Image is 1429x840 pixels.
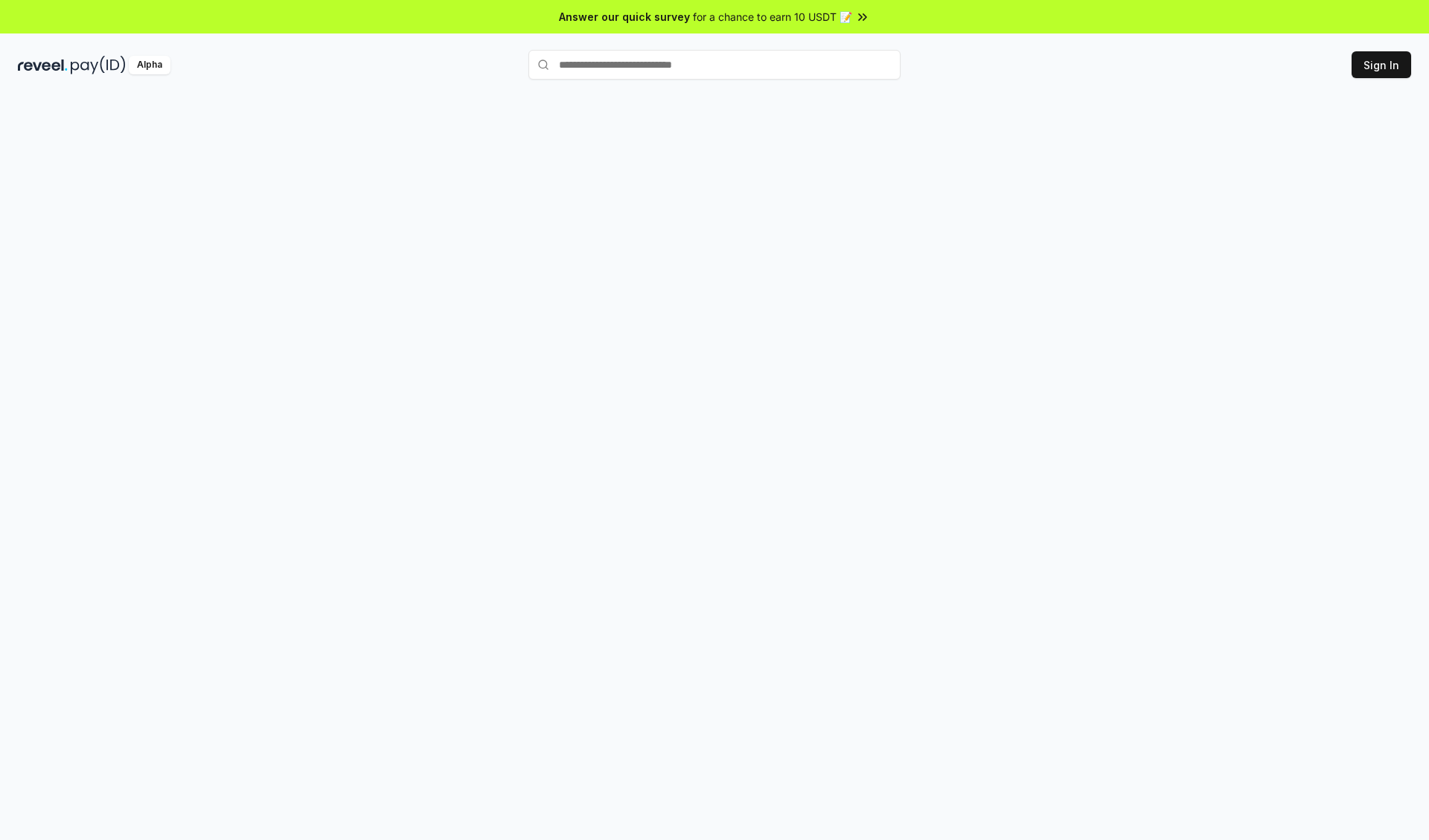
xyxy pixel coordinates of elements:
div: Alpha [129,56,170,74]
img: pay_id [71,56,126,74]
button: Sign In [1352,51,1411,78]
span: Answer our quick survey [559,9,690,25]
img: reveel_dark [18,56,68,74]
span: for a chance to earn 10 USDT 📝 [693,9,852,25]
